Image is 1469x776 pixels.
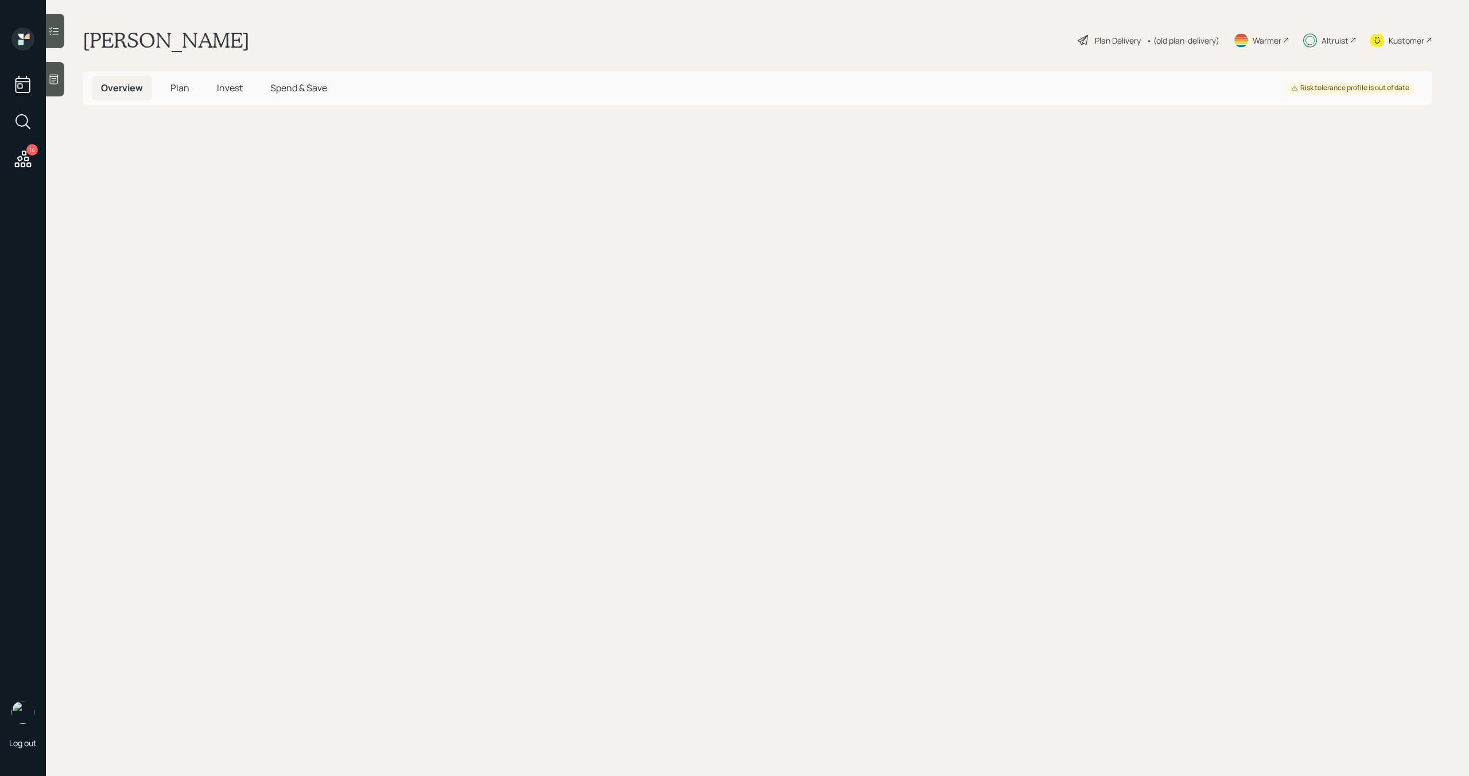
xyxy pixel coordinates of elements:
div: Risk tolerance profile is out of date [1291,83,1409,93]
div: Altruist [1322,34,1348,46]
div: Log out [9,738,37,748]
span: Plan [170,82,189,94]
span: Invest [217,82,243,94]
div: 14 [26,144,38,156]
h1: [PERSON_NAME] [83,28,250,53]
div: Warmer [1253,34,1281,46]
div: Kustomer [1389,34,1424,46]
span: Spend & Save [270,82,327,94]
div: • (old plan-delivery) [1147,34,1219,46]
img: michael-russo-headshot.png [11,701,34,724]
div: Plan Delivery [1095,34,1141,46]
span: Overview [101,82,143,94]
